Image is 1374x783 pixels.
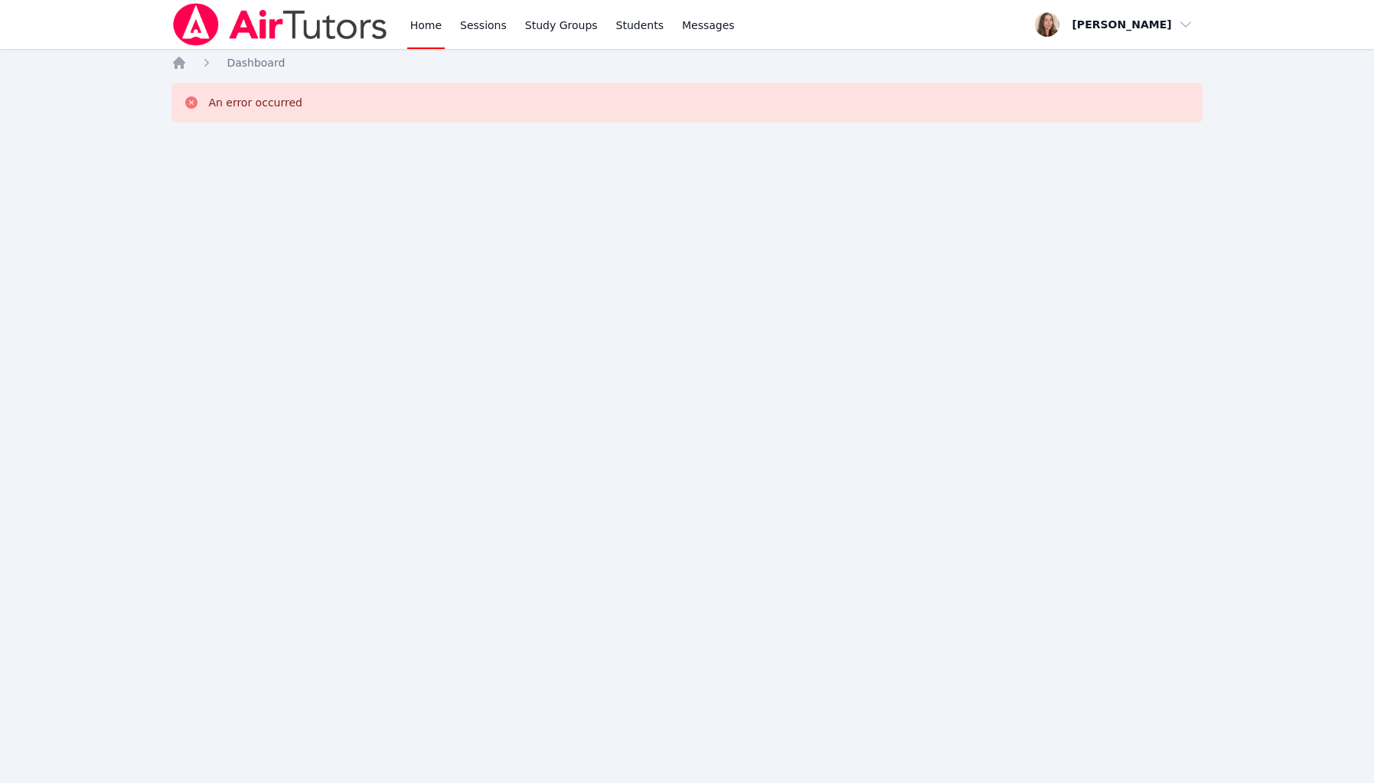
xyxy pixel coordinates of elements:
img: Air Tutors [171,3,388,46]
span: Messages [682,18,735,33]
a: Dashboard [227,55,285,70]
div: An error occurred [208,95,302,110]
nav: Breadcrumb [171,55,1202,70]
span: Dashboard [227,57,285,69]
